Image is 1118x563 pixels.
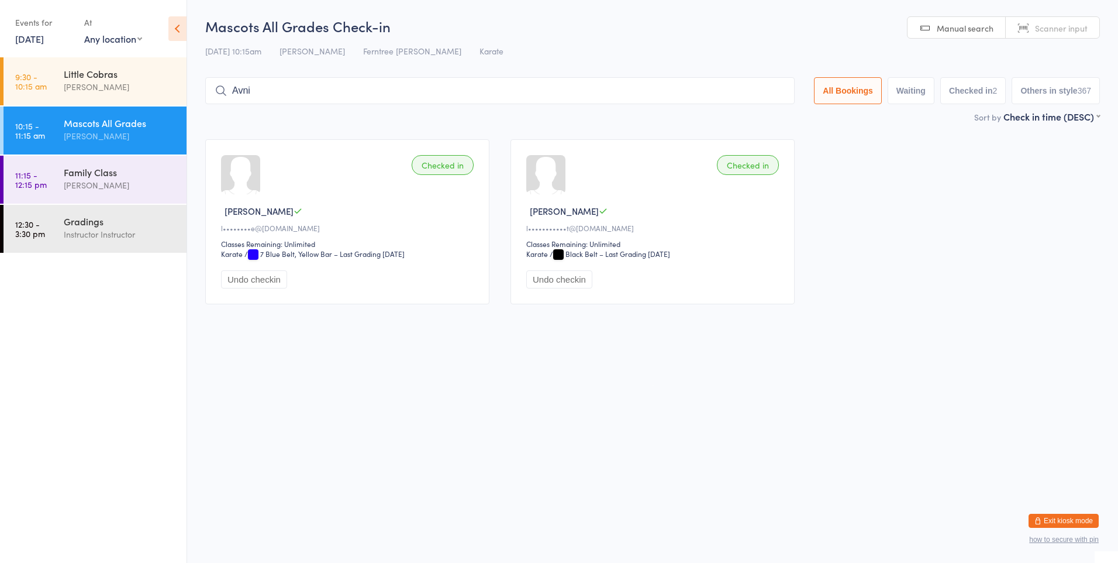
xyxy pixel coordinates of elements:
div: 2 [993,86,998,95]
div: At [84,13,142,32]
div: Check in time (DESC) [1003,110,1100,123]
span: [PERSON_NAME] [530,205,599,217]
button: Exit kiosk mode [1029,514,1099,528]
div: Checked in [717,155,779,175]
div: l••••••••e@[DOMAIN_NAME] [221,223,477,233]
a: 12:30 -3:30 pmGradingsInstructor Instructor [4,205,187,253]
button: Checked in2 [940,77,1006,104]
time: 12:30 - 3:30 pm [15,219,45,238]
span: Ferntree [PERSON_NAME] [363,45,461,57]
time: 11:15 - 12:15 pm [15,170,47,189]
a: [DATE] [15,32,44,45]
div: Gradings [64,215,177,228]
span: Karate [479,45,503,57]
div: Karate [526,249,548,259]
span: [DATE] 10:15am [205,45,261,57]
a: 10:15 -11:15 amMascots All Grades[PERSON_NAME] [4,107,187,155]
a: 9:30 -10:15 amLittle Cobras[PERSON_NAME] [4,57,187,105]
a: 11:15 -12:15 pmFamily Class[PERSON_NAME] [4,156,187,204]
div: Karate [221,249,243,259]
div: [PERSON_NAME] [64,129,177,143]
div: Mascots All Grades [64,116,177,129]
div: Classes Remaining: Unlimited [221,239,477,249]
div: [PERSON_NAME] [64,80,177,94]
label: Sort by [974,111,1001,123]
span: [PERSON_NAME] [279,45,345,57]
span: Manual search [937,22,993,34]
span: / Black Belt – Last Grading [DATE] [550,249,670,259]
span: / 7 Blue Belt, Yellow Bar – Last Grading [DATE] [244,249,405,259]
div: Checked in [412,155,474,175]
div: l•••••••••••t@[DOMAIN_NAME] [526,223,782,233]
button: Others in style367 [1012,77,1100,104]
div: Any location [84,32,142,45]
div: 367 [1078,86,1091,95]
input: Search [205,77,795,104]
div: Little Cobras [64,67,177,80]
h2: Mascots All Grades Check-in [205,16,1100,36]
div: Classes Remaining: Unlimited [526,239,782,249]
button: All Bookings [814,77,882,104]
div: [PERSON_NAME] [64,178,177,192]
div: Instructor Instructor [64,228,177,241]
button: how to secure with pin [1029,535,1099,544]
button: Undo checkin [526,270,592,289]
div: Events for [15,13,73,32]
span: [PERSON_NAME] [225,205,294,217]
time: 9:30 - 10:15 am [15,72,47,91]
button: Waiting [888,77,934,104]
div: Family Class [64,166,177,178]
button: Undo checkin [221,270,287,289]
time: 10:15 - 11:15 am [15,121,45,140]
span: Scanner input [1035,22,1088,34]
